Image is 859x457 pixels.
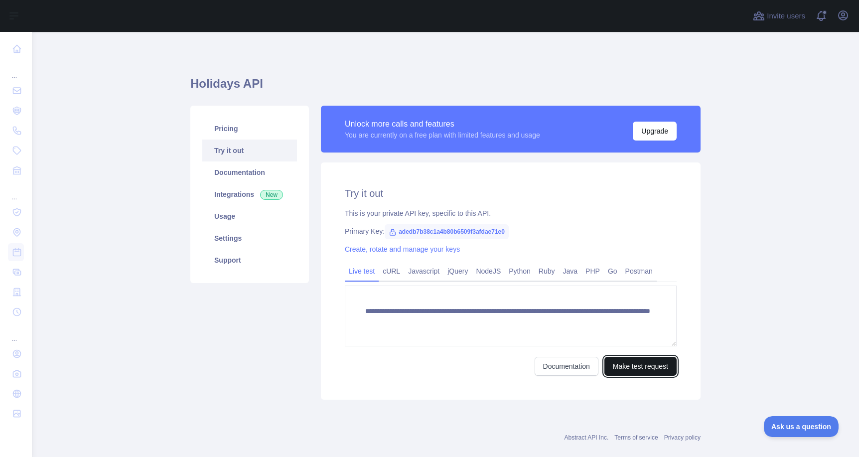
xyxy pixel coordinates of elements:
[8,60,24,80] div: ...
[190,76,701,100] h1: Holidays API
[404,263,443,279] a: Javascript
[559,263,582,279] a: Java
[202,183,297,205] a: Integrations New
[664,434,701,441] a: Privacy policy
[345,208,677,218] div: This is your private API key, specific to this API.
[443,263,472,279] a: jQuery
[535,357,598,376] a: Documentation
[202,205,297,227] a: Usage
[621,263,657,279] a: Postman
[202,249,297,271] a: Support
[505,263,535,279] a: Python
[202,227,297,249] a: Settings
[764,416,839,437] iframe: Toggle Customer Support
[751,8,807,24] button: Invite users
[385,224,509,239] span: adedb7b38c1a4b80b6509f3afdae71e0
[535,263,559,279] a: Ruby
[8,181,24,201] div: ...
[581,263,604,279] a: PHP
[565,434,609,441] a: Abstract API Inc.
[345,245,460,253] a: Create, rotate and manage your keys
[604,357,677,376] button: Make test request
[345,226,677,236] div: Primary Key:
[202,118,297,140] a: Pricing
[260,190,283,200] span: New
[202,161,297,183] a: Documentation
[345,118,540,130] div: Unlock more calls and features
[345,130,540,140] div: You are currently on a free plan with limited features and usage
[8,323,24,343] div: ...
[202,140,297,161] a: Try it out
[345,186,677,200] h2: Try it out
[614,434,658,441] a: Terms of service
[767,10,805,22] span: Invite users
[345,263,379,279] a: Live test
[604,263,621,279] a: Go
[633,122,677,141] button: Upgrade
[379,263,404,279] a: cURL
[472,263,505,279] a: NodeJS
